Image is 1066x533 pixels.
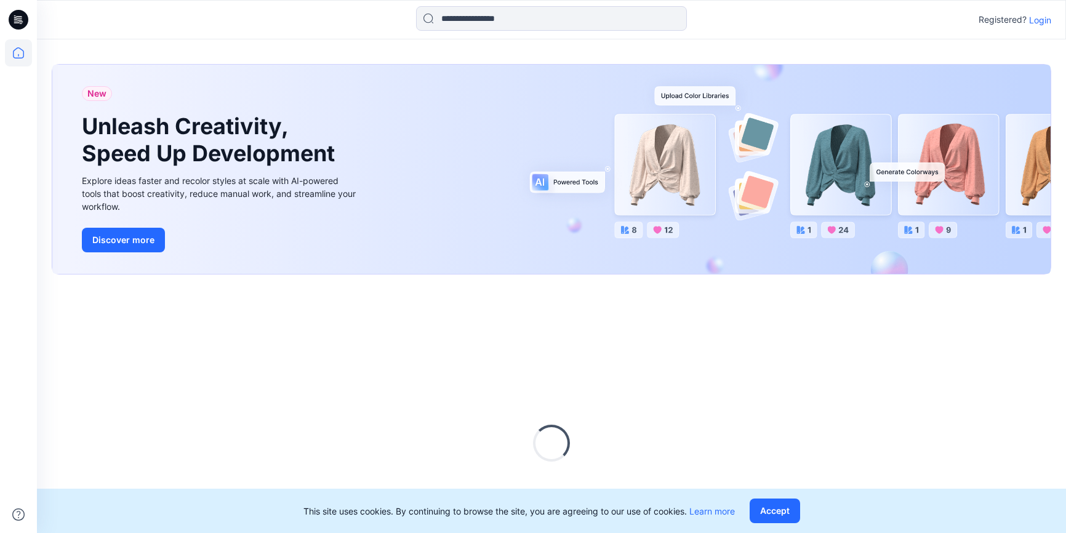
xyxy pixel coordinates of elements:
[750,499,800,523] button: Accept
[82,113,340,166] h1: Unleash Creativity, Speed Up Development
[979,12,1027,27] p: Registered?
[689,506,735,516] a: Learn more
[82,174,359,213] div: Explore ideas faster and recolor styles at scale with AI-powered tools that boost creativity, red...
[1029,14,1051,26] p: Login
[303,505,735,518] p: This site uses cookies. By continuing to browse the site, you are agreeing to our use of cookies.
[87,86,106,101] span: New
[82,228,359,252] a: Discover more
[82,228,165,252] button: Discover more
